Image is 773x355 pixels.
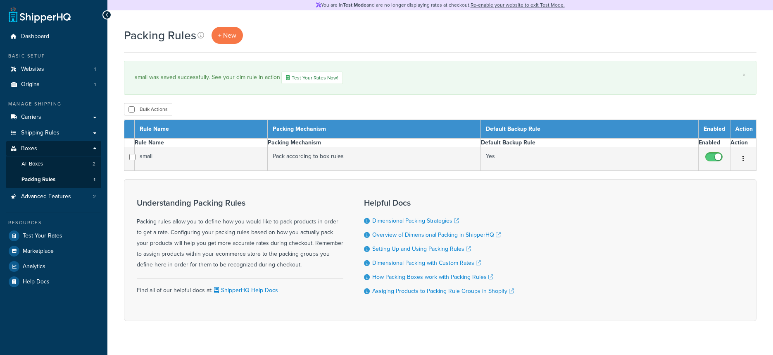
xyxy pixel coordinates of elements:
[742,72,746,78] a: ×
[6,62,101,77] li: Websites
[94,81,96,88] span: 1
[21,176,55,183] span: Packing Rules
[137,198,343,270] div: Packing rules allow you to define how you would like to pack products in order to get a rate. Con...
[21,33,49,40] span: Dashboard
[372,259,481,267] a: Dimensional Packing with Custom Rates
[135,147,268,171] td: small
[6,172,101,187] a: Packing Rules 1
[6,259,101,274] a: Analytics
[124,103,172,115] button: Bulk Actions
[343,1,366,9] strong: Test Mode
[135,139,268,147] th: Rule Name
[23,233,62,240] span: Test Your Rates
[6,156,101,172] li: All Boxes
[6,156,101,172] a: All Boxes 2
[21,81,40,88] span: Origins
[93,193,96,200] span: 2
[6,189,101,204] li: Advanced Features
[267,147,480,171] td: Pack according to box rules
[699,139,730,147] th: Enabled
[21,66,44,73] span: Websites
[93,161,95,168] span: 2
[372,273,493,281] a: How Packing Boxes work with Packing Rules
[124,27,196,43] h1: Packing Rules
[6,219,101,226] div: Resources
[6,141,101,188] li: Boxes
[21,130,59,137] span: Shipping Rules
[6,101,101,108] div: Manage Shipping
[94,66,96,73] span: 1
[137,198,343,207] h3: Understanding Packing Rules
[93,176,95,183] span: 1
[372,287,514,295] a: Assiging Products to Packing Rule Groups in Shopify
[6,53,101,60] div: Basic Setup
[372,230,501,239] a: Overview of Dimensional Packing in ShipperHQ
[212,286,278,295] a: ShipperHQ Help Docs
[6,62,101,77] a: Websites 1
[730,139,756,147] th: Action
[6,228,101,243] a: Test Your Rates
[699,120,730,139] th: Enabled
[21,193,71,200] span: Advanced Features
[481,147,699,171] td: Yes
[267,139,480,147] th: Packing Mechanism
[481,120,699,139] th: Default Backup Rule
[6,77,101,92] li: Origins
[135,120,268,139] th: Rule Name
[267,120,480,139] th: Packing Mechanism
[135,72,746,84] div: small was saved successfully. See your dim rule in action
[21,114,41,121] span: Carriers
[471,1,565,9] a: Re-enable your website to exit Test Mode.
[6,244,101,259] a: Marketplace
[21,145,37,152] span: Boxes
[6,189,101,204] a: Advanced Features 2
[372,245,471,253] a: Setting Up and Using Packing Rules
[281,72,343,84] a: Test Your Rates Now!
[6,29,101,44] a: Dashboard
[212,27,243,44] a: + New
[23,263,45,270] span: Analytics
[10,67,18,72] i: Your website is disabled and in test mode. Re-enable your website to return rates at checkout.
[6,274,101,289] a: Help Docs
[481,139,699,147] th: Default Backup Rule
[23,278,50,285] span: Help Docs
[364,198,514,207] h3: Helpful Docs
[6,110,101,125] a: Carriers
[218,31,236,40] span: + New
[9,6,71,23] a: ShipperHQ Home
[137,278,343,296] div: Find all of our helpful docs at:
[6,172,101,187] li: Packing Rules
[6,125,101,141] a: Shipping Rules
[21,161,43,168] span: All Boxes
[6,141,101,156] a: Boxes
[23,248,54,255] span: Marketplace
[6,77,101,92] a: Origins 1
[730,120,756,139] th: Action
[372,216,459,225] a: Dimensional Packing Strategies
